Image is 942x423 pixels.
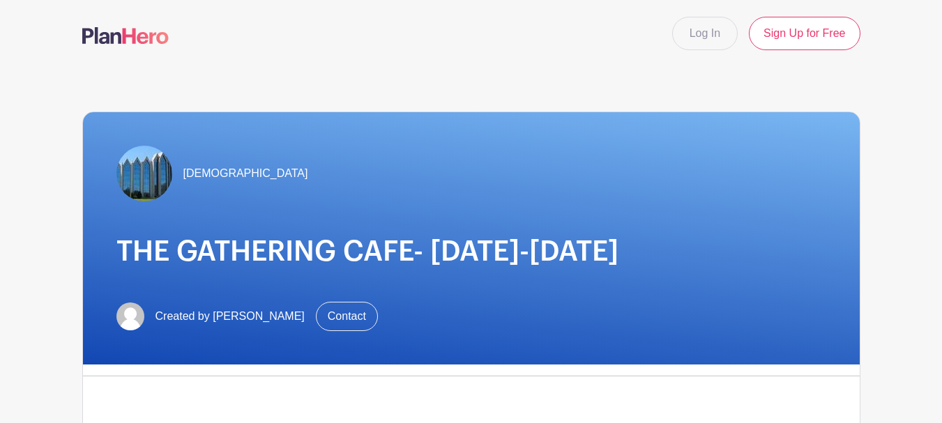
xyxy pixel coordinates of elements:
h1: THE GATHERING CAFE- [DATE]-[DATE] [116,235,826,268]
span: Created by [PERSON_NAME] [155,308,305,325]
span: [DEMOGRAPHIC_DATA] [183,165,308,182]
img: logo-507f7623f17ff9eddc593b1ce0a138ce2505c220e1c5a4e2b4648c50719b7d32.svg [82,27,169,44]
a: Log In [672,17,738,50]
a: Contact [316,302,378,331]
img: TheGathering.jpeg [116,146,172,201]
img: default-ce2991bfa6775e67f084385cd625a349d9dcbb7a52a09fb2fda1e96e2d18dcdb.png [116,302,144,330]
a: Sign Up for Free [749,17,860,50]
